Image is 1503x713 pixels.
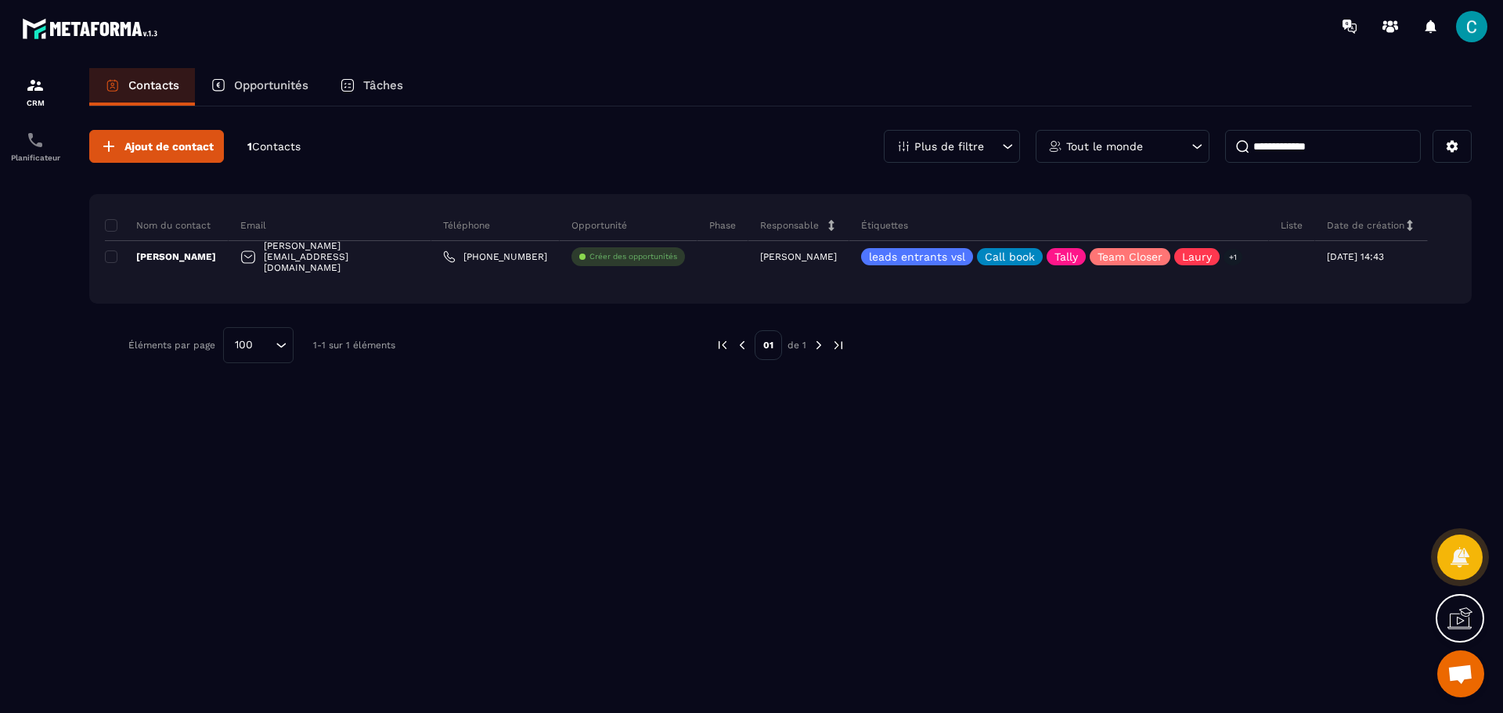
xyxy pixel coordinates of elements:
p: Liste [1281,219,1303,232]
a: [PHONE_NUMBER] [443,250,547,263]
p: Nom du contact [105,219,211,232]
span: Contacts [252,140,301,153]
span: Ajout de contact [124,139,214,154]
p: Éléments par page [128,340,215,351]
span: 100 [229,337,258,354]
div: Search for option [223,327,294,363]
p: Téléphone [443,219,490,232]
p: leads entrants vsl [869,251,965,262]
p: de 1 [788,339,806,351]
p: 1 [247,139,301,154]
img: prev [715,338,730,352]
div: Ouvrir le chat [1437,650,1484,697]
button: Ajout de contact [89,130,224,163]
p: 01 [755,330,782,360]
img: formation [26,76,45,95]
img: logo [22,14,163,43]
p: Opportunité [571,219,627,232]
img: scheduler [26,131,45,149]
img: next [831,338,845,352]
a: Contacts [89,68,195,106]
img: next [812,338,826,352]
p: Laury [1182,251,1212,262]
p: Étiquettes [861,219,908,232]
p: +1 [1224,249,1242,265]
p: Date de création [1327,219,1404,232]
img: prev [735,338,749,352]
p: Tally [1054,251,1078,262]
p: Plus de filtre [914,141,984,152]
p: Email [240,219,266,232]
a: schedulerschedulerPlanificateur [4,119,67,174]
p: Créer des opportunités [589,251,677,262]
p: Opportunités [234,78,308,92]
p: Call book [985,251,1035,262]
p: Contacts [128,78,179,92]
p: Planificateur [4,153,67,162]
input: Search for option [258,337,272,354]
p: [PERSON_NAME] [760,251,837,262]
a: Opportunités [195,68,324,106]
p: Team Closer [1098,251,1162,262]
p: Responsable [760,219,819,232]
p: Tâches [363,78,403,92]
p: Phase [709,219,736,232]
p: [PERSON_NAME] [105,250,216,263]
p: CRM [4,99,67,107]
a: Tâches [324,68,419,106]
p: Tout le monde [1066,141,1143,152]
p: [DATE] 14:43 [1327,251,1384,262]
p: 1-1 sur 1 éléments [313,340,395,351]
a: formationformationCRM [4,64,67,119]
